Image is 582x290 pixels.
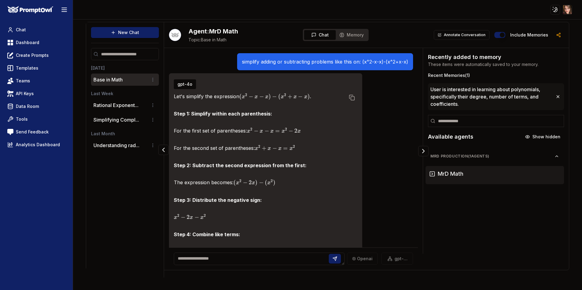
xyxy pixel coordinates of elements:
[174,215,177,220] span: x
[428,53,564,61] h2: Recently added to memory
[259,93,264,100] span: −
[188,37,238,43] span: Base in Math
[275,127,280,134] span: =
[239,178,241,183] span: 2
[262,145,266,151] span: +
[293,94,297,99] span: x
[158,145,169,155] button: Collapse panel
[250,127,252,132] span: 2
[16,40,39,46] span: Dashboard
[272,93,277,100] span: −
[510,33,548,37] label: Include memories in the messages below
[268,146,271,151] span: x
[284,92,286,97] span: 2
[281,94,284,99] span: x
[5,75,68,86] a: Teams
[16,129,49,135] span: Send Feedback
[200,215,204,220] span: x
[5,63,68,74] a: Templates
[249,179,252,186] span: 2
[418,146,429,156] button: Collapse panel
[233,179,236,186] span: (
[260,128,263,134] span: x
[16,142,60,148] span: Analytics Dashboard
[16,27,26,33] span: Chat
[16,65,38,71] span: Templates
[254,127,258,134] span: −
[93,116,139,123] button: Simplifying Compl...
[245,92,247,97] span: 2
[149,102,156,109] button: Conversation options
[190,215,193,220] span: x
[319,32,329,38] span: Chat
[430,154,554,159] span: MrD Production ( 1 agents)
[258,144,260,149] span: 2
[265,179,267,186] span: (
[242,58,408,65] p: simplify adding or subtracting problems like this on: (x^2-x-x)-(x^2+x-x)
[91,27,159,38] button: New Chat
[5,37,68,48] a: Dashboard
[307,93,310,100] span: )
[293,144,295,149] span: 2
[181,214,185,220] span: −
[259,179,264,186] span: −
[239,93,242,100] span: (
[16,103,39,109] span: Data Room
[532,134,560,140] span: Show hidden
[426,151,564,161] button: MrD Production(1agents)
[91,65,159,71] h3: [DATE]
[174,162,307,168] strong: Step 2: Subtract the second expression from the first:
[271,178,273,183] span: 2
[298,93,303,100] span: −
[5,101,68,112] a: Data Room
[149,142,156,149] button: Conversation options
[188,27,238,36] h2: MrD Math
[294,127,297,134] span: 2
[428,61,564,67] p: These items were automatically saved to your memory.
[563,5,572,14] img: ACg8ocIfLupnZeinHNHzosolBsVfM8zAcz9EECOIs1RXlN6hj8iSyZKw=s96-c
[278,146,282,151] span: x
[278,93,281,100] span: (
[5,24,68,35] a: Chat
[174,144,345,152] p: For the second set of parentheses:
[255,146,258,151] span: x
[174,111,272,117] strong: Step 1: Simplify within each parenthesis:
[149,76,156,83] button: Conversation options
[289,127,293,134] span: −
[5,126,68,137] a: Send Feedback
[428,72,564,78] h3: Recent Memories ( 1 )
[174,231,240,237] strong: Step 4: Combine like terms:
[268,93,271,100] span: )
[430,86,554,108] span: User is interested in learning about polynomials, specifically their degree, number of terms, and...
[265,127,269,134] span: −
[288,93,292,100] span: +
[5,139,68,150] a: Analytics Dashboard
[254,94,258,99] span: x
[174,179,345,186] p: The expression becomes:
[247,128,250,134] span: x
[16,78,30,84] span: Teams
[177,213,179,218] span: 2
[438,170,463,178] h3: MrD Math
[5,114,68,125] a: Tools
[270,128,274,134] span: x
[195,214,199,220] span: −
[347,32,364,38] span: Memory
[91,131,159,137] h3: Last Month
[149,116,156,123] button: Conversation options
[174,127,345,135] p: For the first set of parentheses:
[297,128,301,134] span: x
[93,102,138,109] button: Rational Exponent...
[169,29,181,41] button: Talk with Hootie
[428,133,473,141] h2: Available agents
[242,94,245,99] span: x
[265,94,268,99] span: x
[174,79,196,89] button: gpt-4o
[434,30,489,40] button: Annotate Conversation
[283,145,288,151] span: =
[16,52,49,58] span: Create Prompts
[93,76,123,83] p: Base in Math
[5,88,68,99] a: API Keys
[243,179,247,186] span: −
